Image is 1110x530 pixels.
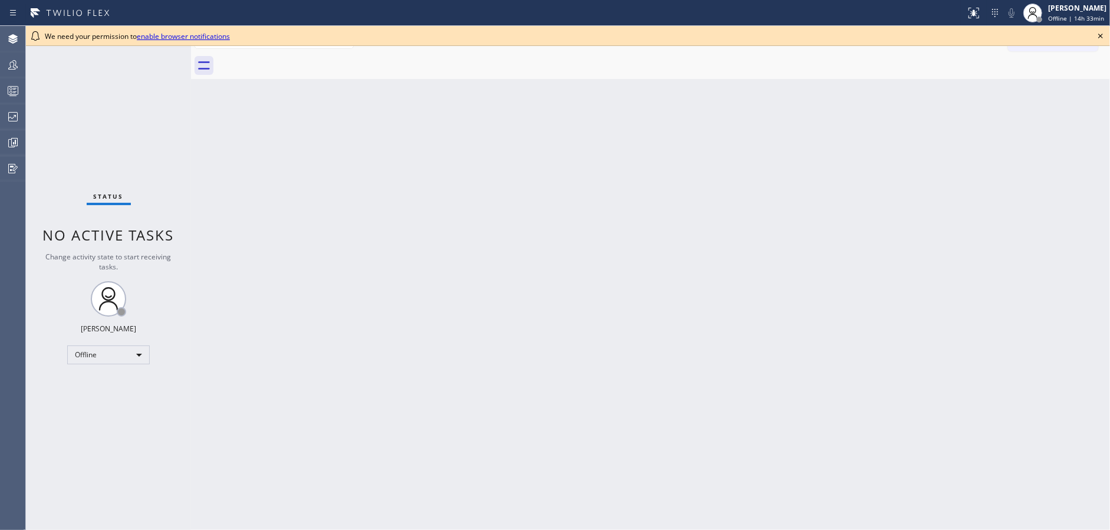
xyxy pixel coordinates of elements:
div: [PERSON_NAME] [1048,3,1106,13]
a: enable browser notifications [137,31,230,41]
div: Offline [67,345,150,364]
span: No active tasks [43,225,174,245]
span: Status [94,192,124,200]
span: Change activity state to start receiving tasks. [46,252,172,272]
div: [PERSON_NAME] [81,324,136,334]
span: Offline | 14h 33min [1048,14,1104,22]
button: Mute [1003,5,1020,21]
span: We need your permission to [45,31,230,41]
